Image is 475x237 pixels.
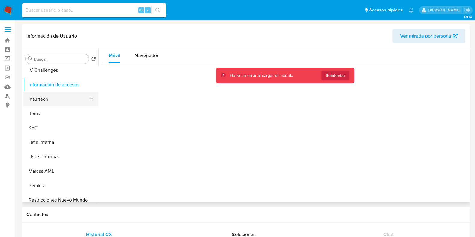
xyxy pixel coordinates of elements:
button: Información de accesos [23,77,98,92]
span: Accesos rápidos [369,7,403,13]
div: Hubo un error al cargar el módulo [230,73,293,78]
span: Navegador [135,52,159,59]
input: Buscar [34,56,86,62]
button: Volver al orden por defecto [91,56,96,63]
button: Restricciones Nuevo Mundo [23,193,98,207]
button: IV Challenges [23,63,98,77]
h1: Contactos [26,211,465,217]
input: Buscar usuario o caso... [22,6,166,14]
button: Buscar [28,56,33,61]
button: Marcas AML [23,164,98,178]
span: Alt [139,7,144,13]
button: Ver mirada por persona [392,29,465,43]
button: KYC [23,121,98,135]
button: Perfiles [23,178,98,193]
span: Móvil [109,52,120,59]
button: Items [23,106,98,121]
h1: Información de Usuario [26,33,77,39]
button: Insurtech [23,92,93,106]
p: marcela.perdomo@mercadolibre.com.co [428,7,462,13]
a: Notificaciones [409,8,414,13]
a: Salir [464,7,470,13]
button: search-icon [151,6,164,14]
button: Lista Interna [23,135,98,150]
button: Listas Externas [23,150,98,164]
div: Tabs [102,48,469,63]
span: s [147,7,149,13]
span: Ver mirada por persona [400,29,451,43]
